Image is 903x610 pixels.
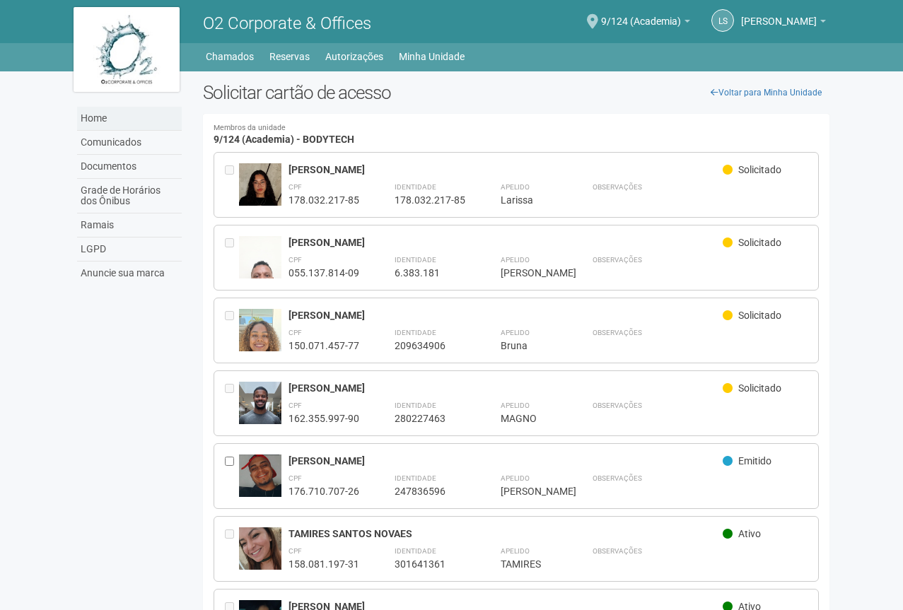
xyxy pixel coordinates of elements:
[289,339,359,352] div: 150.071.457-77
[225,163,239,206] div: Entre em contato com a Aministração para solicitar o cancelamento ou 2a via
[289,474,302,482] strong: CPF
[77,237,182,262] a: LGPD
[395,266,465,279] div: 6.383.181
[206,47,254,66] a: Chamados
[214,124,820,132] small: Membros da unidade
[203,13,371,33] span: O2 Corporate & Offices
[501,256,530,264] strong: Apelido
[501,339,557,352] div: Bruna
[501,558,557,570] div: TAMIRES
[289,256,302,264] strong: CPF
[325,47,383,66] a: Autorizações
[289,163,723,176] div: [PERSON_NAME]
[289,183,302,191] strong: CPF
[289,547,302,555] strong: CPF
[738,164,781,175] span: Solicitado
[738,382,781,394] span: Solicitado
[203,82,830,103] h2: Solicitar cartão de acesso
[593,183,642,191] strong: Observações
[74,7,180,92] img: logo.jpg
[289,194,359,206] div: 178.032.217-85
[593,401,642,409] strong: Observações
[77,155,182,179] a: Documentos
[395,558,465,570] div: 301641361
[501,329,530,336] strong: Apelido
[289,382,723,394] div: [PERSON_NAME]
[77,131,182,155] a: Comunicados
[289,309,723,322] div: [PERSON_NAME]
[738,237,781,248] span: Solicitado
[395,401,436,409] strong: Identidade
[501,266,557,279] div: [PERSON_NAME]
[395,329,436,336] strong: Identidade
[214,124,820,145] h4: 9/124 (Academia) - BODYTECH
[289,558,359,570] div: 158.081.197-31
[738,310,781,321] span: Solicitado
[395,194,465,206] div: 178.032.217-85
[601,18,690,29] a: 9/124 (Academia)
[239,454,281,503] img: user.jpg
[395,474,436,482] strong: Identidade
[225,527,239,570] div: Entre em contato com a Aministração para solicitar o cancelamento ou 2a via
[289,412,359,425] div: 162.355.997-90
[395,485,465,498] div: 247836596
[501,401,530,409] strong: Apelido
[77,179,182,213] a: Grade de Horários dos Ônibus
[77,107,182,131] a: Home
[289,401,302,409] strong: CPF
[239,236,281,330] img: user.jpg
[239,163,281,219] img: user.jpg
[741,2,817,27] span: Leticia Souza do Nascimento
[225,309,239,352] div: Entre em contato com a Aministração para solicitar o cancelamento ou 2a via
[77,213,182,237] a: Ramais
[601,2,681,27] span: 9/124 (Academia)
[593,329,642,336] strong: Observações
[395,339,465,352] div: 209634906
[501,474,530,482] strong: Apelido
[239,309,281,385] img: user.jpg
[703,82,829,103] a: Voltar para Minha Unidade
[289,454,723,467] div: [PERSON_NAME]
[738,528,761,539] span: Ativo
[395,183,436,191] strong: Identidade
[399,47,465,66] a: Minha Unidade
[289,329,302,336] strong: CPF
[593,474,642,482] strong: Observações
[501,194,557,206] div: Larissa
[225,236,239,279] div: Entre em contato com a Aministração para solicitar o cancelamento ou 2a via
[289,527,723,540] div: TAMIRES SANTOS NOVAES
[77,262,182,285] a: Anuncie sua marca
[289,485,359,498] div: 176.710.707-26
[239,382,281,433] img: user.jpg
[501,547,530,555] strong: Apelido
[501,412,557,425] div: MAGNO
[711,9,734,32] a: LS
[738,455,771,467] span: Emitido
[395,256,436,264] strong: Identidade
[239,527,281,575] img: user.jpg
[225,382,239,425] div: Entre em contato com a Aministração para solicitar o cancelamento ou 2a via
[289,236,723,249] div: [PERSON_NAME]
[395,412,465,425] div: 280227463
[289,266,359,279] div: 055.137.814-09
[741,18,826,29] a: [PERSON_NAME]
[593,547,642,555] strong: Observações
[269,47,310,66] a: Reservas
[395,547,436,555] strong: Identidade
[501,485,557,498] div: [PERSON_NAME]
[501,183,530,191] strong: Apelido
[593,256,642,264] strong: Observações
